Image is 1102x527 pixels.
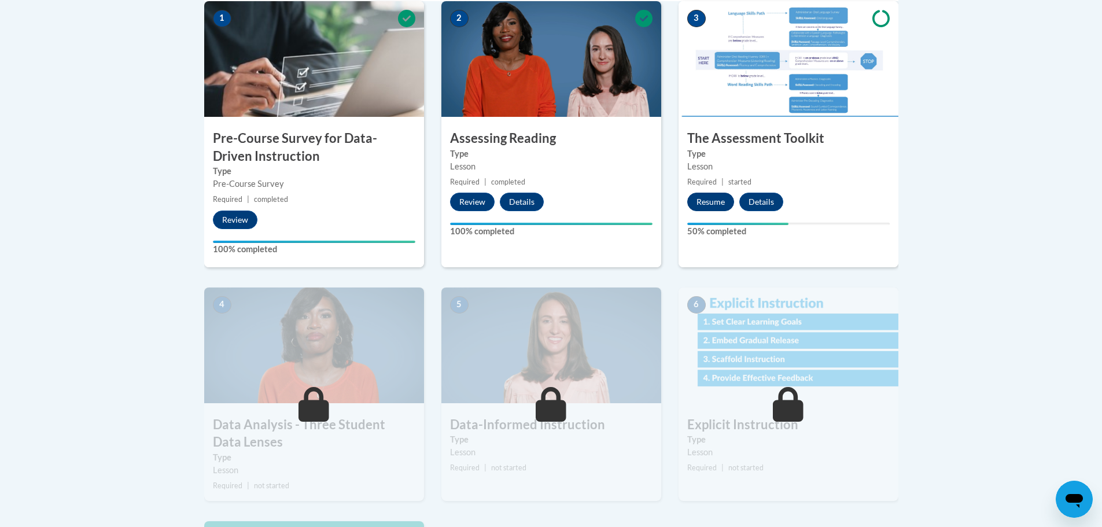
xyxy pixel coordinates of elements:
img: Course Image [679,1,898,117]
span: Required [687,463,717,472]
h3: Pre-Course Survey for Data-Driven Instruction [204,130,424,165]
img: Course Image [204,1,424,117]
label: 50% completed [687,225,890,238]
span: 3 [687,10,706,27]
span: not started [491,463,526,472]
h3: Data Analysis - Three Student Data Lenses [204,416,424,452]
h3: The Assessment Toolkit [679,130,898,148]
span: Required [687,178,717,186]
label: 100% completed [213,243,415,256]
label: Type [450,433,653,446]
label: Type [450,148,653,160]
span: 2 [450,10,469,27]
img: Course Image [204,288,424,403]
button: Details [739,193,783,211]
div: Lesson [687,160,890,173]
label: Type [213,165,415,178]
span: not started [254,481,289,490]
div: Lesson [450,160,653,173]
span: | [484,463,486,472]
label: 100% completed [450,225,653,238]
button: Review [450,193,495,211]
span: | [721,178,724,186]
div: Lesson [450,446,653,459]
span: started [728,178,751,186]
div: Your progress [450,223,653,225]
span: Required [450,178,480,186]
span: | [721,463,724,472]
button: Resume [687,193,734,211]
label: Type [213,451,415,464]
h3: Data-Informed Instruction [441,416,661,434]
button: Review [213,211,257,229]
button: Details [500,193,544,211]
div: Pre-Course Survey [213,178,415,190]
span: Required [450,463,480,472]
iframe: Button to launch messaging window [1056,481,1093,518]
span: | [484,178,486,186]
span: 6 [687,296,706,314]
span: 5 [450,296,469,314]
span: completed [254,195,288,204]
h3: Assessing Reading [441,130,661,148]
span: | [247,195,249,204]
img: Course Image [679,288,898,403]
img: Course Image [441,1,661,117]
label: Type [687,148,890,160]
span: | [247,481,249,490]
span: completed [491,178,525,186]
span: Required [213,481,242,490]
img: Course Image [441,288,661,403]
div: Your progress [687,223,788,225]
span: 4 [213,296,231,314]
h3: Explicit Instruction [679,416,898,434]
span: Required [213,195,242,204]
div: Lesson [687,446,890,459]
span: 1 [213,10,231,27]
label: Type [687,433,890,446]
span: not started [728,463,764,472]
div: Your progress [213,241,415,243]
div: Lesson [213,464,415,477]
